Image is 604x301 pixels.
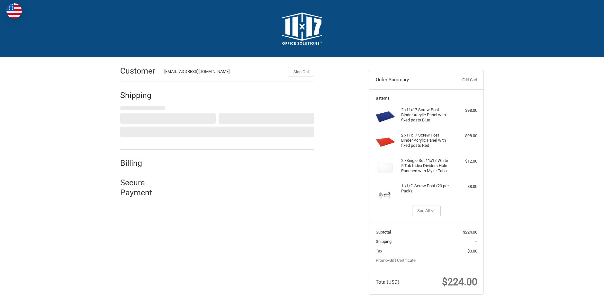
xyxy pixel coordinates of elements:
span: $0.00 [467,249,477,253]
img: 11x17.com [282,13,322,45]
div: $8.00 [452,183,477,190]
span: Shipping [376,239,392,244]
h2: Secure Payment [120,178,164,198]
div: $12.00 [452,158,477,164]
span: Subtotal [376,230,391,235]
a: Promo/Gift Certificate [376,258,416,263]
img: duty and tax information for United States [6,3,22,19]
h4: 1 x 1/2'' Screw Post (20 per Pack) [401,183,450,194]
h4: 2 x 11x17 Screw Post Binder Acrylic Panel with fixed posts Blue [401,107,450,123]
span: Total (USD) [376,279,399,285]
span: Tax [376,249,382,253]
button: Sign Out [288,67,314,76]
button: See All [412,206,441,216]
a: Edit Cart [445,77,477,83]
h3: Order Summary [376,77,446,83]
span: $224.00 [463,230,477,235]
div: $98.00 [452,107,477,114]
h2: Customer [120,66,158,76]
h4: 2 x Single Set 11x17 White 5 Tab Index Dividers Hole Punched with Mylar Tabs [401,158,450,174]
span: $224.00 [442,276,477,288]
h3: 8 Items [376,96,477,101]
h2: Shipping [120,90,158,100]
h2: Billing [120,158,158,168]
div: $98.00 [452,133,477,139]
h4: 2 x 11x17 Screw Post Binder Acrylic Panel with fixed posts Red [401,133,450,148]
span: -- [475,239,477,244]
div: [EMAIL_ADDRESS][DOMAIN_NAME] [164,68,282,76]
